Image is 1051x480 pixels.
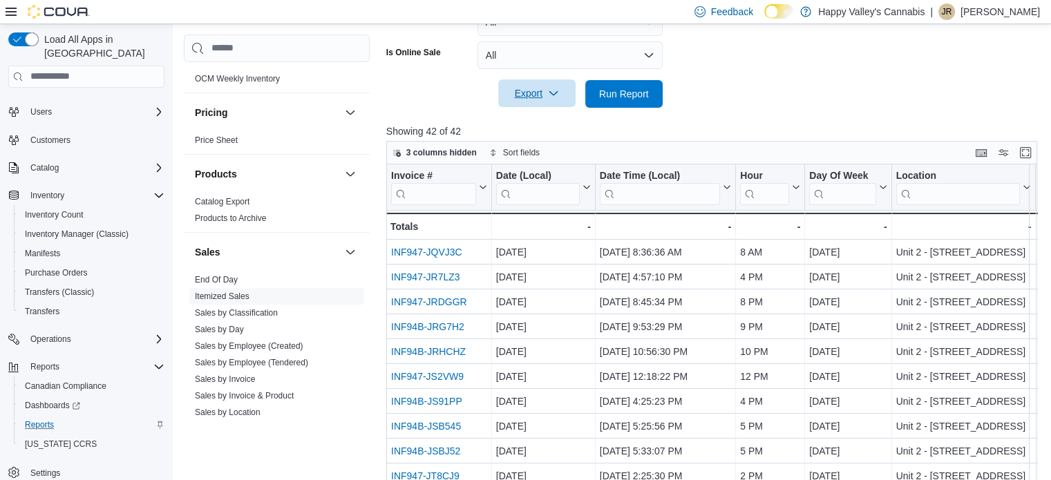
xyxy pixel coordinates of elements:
span: Customers [30,135,70,146]
span: Sales by Employee (Tendered) [195,357,308,368]
span: Sales by Day [195,324,244,335]
span: Price Sheet [195,135,238,146]
div: Unit 2 - [STREET_ADDRESS] [896,368,1031,385]
a: Dashboards [19,397,86,414]
button: Sales [195,245,339,259]
span: Inventory Count [25,209,84,220]
span: Reports [19,416,164,433]
div: [DATE] [809,443,887,459]
span: Transfers [19,303,164,320]
div: 4 PM [740,269,800,285]
span: Dashboards [25,400,80,411]
button: Pricing [195,106,339,119]
div: 8 PM [740,294,800,310]
span: [US_STATE] CCRS [25,439,97,450]
a: INF94B-JSB545 [391,421,461,432]
span: Transfers (Classic) [25,287,94,298]
p: Happy Valley's Cannabis [818,3,925,20]
label: Is Online Sale [386,47,441,58]
div: 4 PM [740,393,800,410]
button: Day Of Week [809,169,887,204]
a: Sales by Employee (Tendered) [195,358,308,367]
button: Invoice # [391,169,487,204]
span: Load All Apps in [GEOGRAPHIC_DATA] [39,32,164,60]
div: Unit 2 - [STREET_ADDRESS] [896,318,1031,335]
button: Operations [3,329,170,349]
button: Reports [25,358,65,375]
span: Products to Archive [195,213,266,224]
span: Customers [25,131,164,148]
div: Invoice # [391,169,476,182]
span: Reports [30,361,59,372]
div: [DATE] [496,318,591,335]
button: Users [25,104,57,120]
span: Inventory [30,190,64,201]
a: Catalog Export [195,197,249,207]
a: INF947-JR7LZ3 [391,271,460,282]
span: Purchase Orders [19,265,164,281]
div: Date Time (Local) [600,169,720,204]
span: Inventory Manager (Classic) [19,226,164,242]
a: Itemized Sales [195,291,249,301]
span: Catalog [30,162,59,173]
button: Manifests [14,244,170,263]
div: 9 PM [740,318,800,335]
div: Hour [740,169,789,204]
a: Price Sheet [195,135,238,145]
div: [DATE] [496,393,591,410]
div: Location [896,169,1020,182]
div: [DATE] [809,294,887,310]
span: Sales by Invoice & Product [195,390,294,401]
button: Products [195,167,339,181]
span: Operations [25,331,164,347]
p: | [930,3,933,20]
div: [DATE] [809,418,887,434]
div: [DATE] 4:25:23 PM [600,393,731,410]
div: 10 PM [740,343,800,360]
button: Inventory Manager (Classic) [14,224,170,244]
button: All [477,41,663,69]
span: Reports [25,358,164,375]
button: Users [3,102,170,122]
button: Date Time (Local) [600,169,731,204]
a: INF94B-JSBJ52 [391,445,460,457]
div: Unit 2 - [STREET_ADDRESS] [896,443,1031,459]
div: Unit 2 - [STREET_ADDRESS] [896,294,1031,310]
a: INF94B-JS91PP [391,396,462,407]
a: INF94B-JRG7H2 [391,321,464,332]
a: INF947-JQVJ3C [391,247,462,258]
div: - [740,218,800,235]
div: - [496,218,591,235]
button: Catalog [3,158,170,177]
button: Reports [14,415,170,434]
div: Hour [740,169,789,182]
div: Unit 2 - [STREET_ADDRESS] [896,244,1031,260]
span: End Of Day [195,274,238,285]
a: Sales by Employee (Created) [195,341,303,351]
span: Catalog Export [195,196,249,207]
a: INF947-JS2VW9 [391,371,464,382]
a: Sales by Invoice & Product [195,391,294,401]
button: Operations [25,331,77,347]
div: [DATE] 5:33:07 PM [600,443,731,459]
div: [DATE] 4:57:10 PM [600,269,731,285]
div: [DATE] [809,368,887,385]
a: Transfers [19,303,65,320]
a: Inventory Count [19,207,89,223]
a: Sales by Classification [195,308,278,318]
button: Sort fields [484,144,545,161]
a: Products to Archive [195,213,266,223]
a: Manifests [19,245,66,262]
span: Transfers [25,306,59,317]
div: Unit 2 - [STREET_ADDRESS] [896,269,1031,285]
span: Sales by Classification [195,307,278,318]
a: Inventory Manager (Classic) [19,226,134,242]
button: Display options [995,144,1012,161]
div: [DATE] 8:45:34 PM [600,294,731,310]
div: Day Of Week [809,169,875,182]
div: Unit 2 - [STREET_ADDRESS] [896,343,1031,360]
button: Hour [740,169,800,204]
a: Transfers (Classic) [19,284,100,300]
a: End Of Day [195,275,238,285]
